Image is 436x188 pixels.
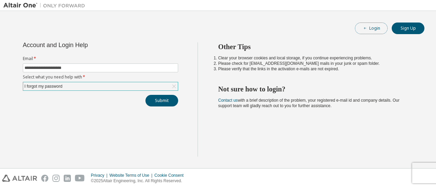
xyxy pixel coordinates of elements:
[91,178,188,184] p: © 2025 Altair Engineering, Inc. All Rights Reserved.
[91,173,109,178] div: Privacy
[355,23,388,34] button: Login
[218,55,412,61] li: Clear your browser cookies and local storage, if you continue experiencing problems.
[392,23,424,34] button: Sign Up
[2,175,37,182] img: altair_logo.svg
[23,82,178,90] div: I forgot my password
[218,85,412,93] h2: Not sure how to login?
[52,175,60,182] img: instagram.svg
[109,173,154,178] div: Website Terms of Use
[3,2,89,9] img: Altair One
[75,175,85,182] img: youtube.svg
[64,175,71,182] img: linkedin.svg
[145,95,178,106] button: Submit
[24,83,63,90] div: I forgot my password
[218,98,238,103] a: Contact us
[41,175,48,182] img: facebook.svg
[218,98,400,108] span: with a brief description of the problem, your registered e-mail id and company details. Our suppo...
[154,173,187,178] div: Cookie Consent
[218,42,412,51] h2: Other Tips
[218,66,412,72] li: Please verify that the links in the activation e-mails are not expired.
[23,74,178,80] label: Select what you need help with
[23,56,178,61] label: Email
[218,61,412,66] li: Please check for [EMAIL_ADDRESS][DOMAIN_NAME] mails in your junk or spam folder.
[23,42,147,48] div: Account and Login Help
